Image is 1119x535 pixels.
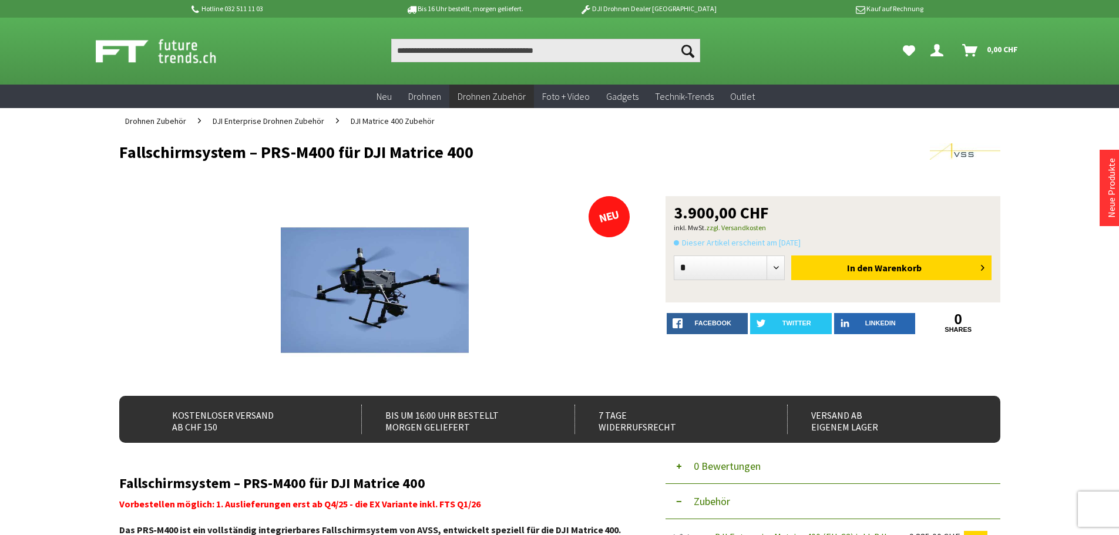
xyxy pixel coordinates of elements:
[281,196,469,384] img: Fallschirmsystem – PRS-M400 für DJI Matrice 400
[918,313,999,326] a: 0
[606,90,639,102] span: Gadgets
[787,405,974,434] div: Versand ab eigenem Lager
[391,39,700,62] input: Produkt, Marke, Kategorie, EAN, Artikelnummer…
[351,116,435,126] span: DJI Matrice 400 Zubehör
[213,116,324,126] span: DJI Enterprise Drohnen Zubehör
[361,405,549,434] div: Bis um 16:00 Uhr bestellt Morgen geliefert
[119,143,824,161] h1: Fallschirmsystem – PRS-M400 für DJI Matrice 400
[149,405,336,434] div: Kostenloser Versand ab CHF 150
[1105,158,1117,218] a: Neue Produkte
[918,326,999,334] a: shares
[449,85,534,109] a: Drohnen Zubehör
[666,449,1000,484] button: 0 Bewertungen
[119,498,480,510] span: Vorbestellen möglich: 1. Auslieferungen erst ab Q4/25 - die EX Variante inkl. FTS Q1/26
[400,85,449,109] a: Drohnen
[865,319,896,327] span: LinkedIn
[655,90,714,102] span: Technik-Trends
[834,313,916,334] a: LinkedIn
[556,2,740,16] p: DJI Drohnen Dealer [GEOGRAPHIC_DATA]
[897,39,921,62] a: Meine Favoriten
[695,319,731,327] span: facebook
[926,39,953,62] a: Dein Konto
[345,108,441,134] a: DJI Matrice 400 Zubehör
[722,85,763,109] a: Outlet
[119,108,192,134] a: Drohnen Zubehör
[574,405,762,434] div: 7 Tage Widerrufsrecht
[96,36,242,66] img: Shop Futuretrends - zur Startseite wechseln
[408,90,441,102] span: Drohnen
[930,143,1000,160] img: AVSS
[190,2,373,16] p: Hotline 032 511 11 03
[377,90,392,102] span: Neu
[534,85,598,109] a: Foto + Video
[987,40,1018,59] span: 0,00 CHF
[674,221,992,235] p: inkl. MwSt.
[750,313,832,334] a: twitter
[674,235,801,250] span: Dieser Artikel erscheint am [DATE]
[847,262,873,274] span: In den
[957,39,1024,62] a: Warenkorb
[674,204,769,221] span: 3.900,00 CHF
[458,90,526,102] span: Drohnen Zubehör
[875,262,922,274] span: Warenkorb
[373,2,556,16] p: Bis 16 Uhr bestellt, morgen geliefert.
[791,255,992,280] button: In den Warenkorb
[730,90,755,102] span: Outlet
[542,90,590,102] span: Foto + Video
[119,476,630,491] h2: Fallschirmsystem – PRS-M400 für DJI Matrice 400
[125,116,186,126] span: Drohnen Zubehör
[647,85,722,109] a: Technik-Trends
[706,223,766,232] a: zzgl. Versandkosten
[667,313,748,334] a: facebook
[368,85,400,109] a: Neu
[207,108,330,134] a: DJI Enterprise Drohnen Zubehör
[676,39,700,62] button: Suchen
[740,2,923,16] p: Kauf auf Rechnung
[598,85,647,109] a: Gadgets
[782,319,811,327] span: twitter
[666,484,1000,519] button: Zubehör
